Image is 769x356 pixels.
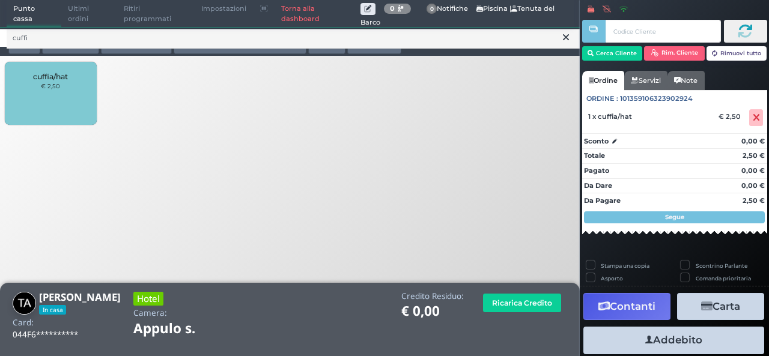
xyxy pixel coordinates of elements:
[39,290,121,304] b: [PERSON_NAME]
[644,46,705,61] button: Rim. Cliente
[584,196,621,205] strong: Da Pagare
[41,82,60,89] small: € 2,50
[624,71,667,90] a: Servizi
[743,196,765,205] strong: 2,50 €
[7,28,580,49] input: Ricerca articolo
[665,213,684,221] strong: Segue
[401,304,464,319] h1: € 0,00
[33,72,68,81] span: cuffia/hat
[133,309,167,318] h4: Camera:
[696,262,747,270] label: Scontrino Parlante
[13,318,34,327] h4: Card:
[741,181,765,190] strong: 0,00 €
[13,292,36,315] img: tamara amelie andersen
[401,292,464,301] h4: Credito Residuo:
[390,4,395,13] b: 0
[601,262,649,270] label: Stampa una copia
[582,71,624,90] a: Ordine
[427,4,437,14] span: 0
[606,20,720,43] input: Codice Cliente
[7,1,62,28] span: Punto cassa
[584,181,612,190] strong: Da Dare
[586,94,618,104] span: Ordine :
[677,293,764,320] button: Carta
[588,112,632,121] span: 1 x cuffia/hat
[620,94,693,104] span: 101359106323902924
[583,293,670,320] button: Contanti
[741,137,765,145] strong: 0,00 €
[61,1,117,28] span: Ultimi ordini
[717,112,747,121] div: € 2,50
[133,321,229,336] h1: Appulo s.
[275,1,360,28] a: Torna alla dashboard
[707,46,767,61] button: Rimuovi tutto
[195,1,253,17] span: Impostazioni
[743,151,765,160] strong: 2,50 €
[584,151,605,160] strong: Totale
[117,1,195,28] span: Ritiri programmati
[584,166,609,175] strong: Pagato
[133,292,163,306] h3: Hotel
[667,71,704,90] a: Note
[584,136,609,146] strong: Sconto
[741,166,765,175] strong: 0,00 €
[696,274,751,282] label: Comanda prioritaria
[583,327,764,354] button: Addebito
[601,274,623,282] label: Asporto
[39,305,66,315] span: In casa
[582,46,643,61] button: Cerca Cliente
[483,294,561,312] button: Ricarica Credito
